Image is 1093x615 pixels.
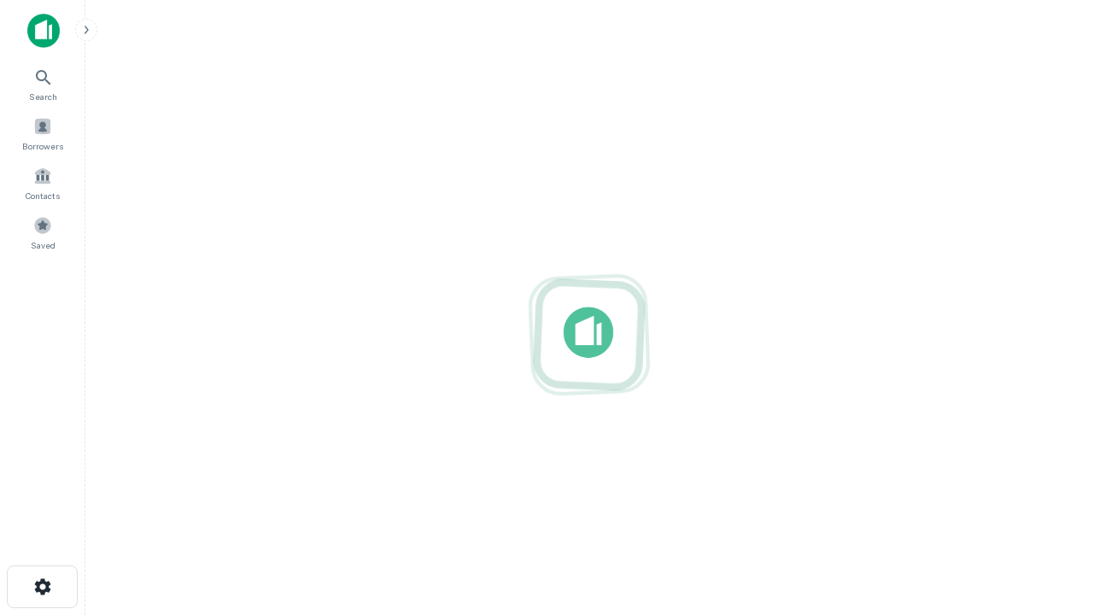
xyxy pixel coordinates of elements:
span: Borrowers [22,139,63,153]
a: Saved [5,209,80,255]
iframe: Chat Widget [1008,424,1093,506]
a: Borrowers [5,110,80,156]
span: Saved [31,238,56,252]
span: Contacts [26,189,60,202]
img: capitalize-icon.png [27,14,60,48]
span: Search [29,90,57,103]
a: Contacts [5,160,80,206]
a: Search [5,61,80,107]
